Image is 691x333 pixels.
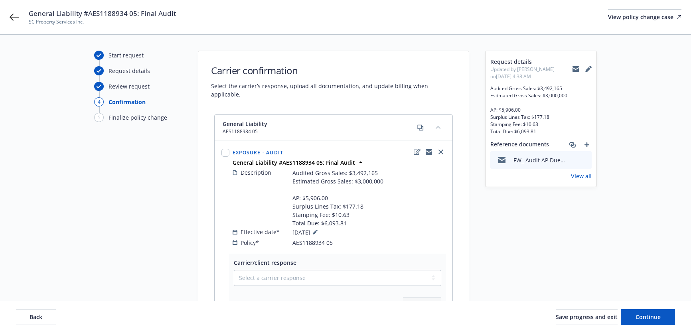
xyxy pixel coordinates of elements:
span: Description [241,168,271,177]
span: Policy* [241,238,259,247]
a: copyLogging [424,147,434,157]
div: Confirmation [109,98,146,106]
a: associate [568,140,577,150]
div: Request details [109,67,150,75]
button: Save progress and exit [556,309,618,325]
button: Back [16,309,56,325]
div: Finalize policy change [109,113,167,122]
a: edit [412,147,422,157]
span: Updated by [PERSON_NAME] on [DATE] 4:38 AM [490,66,573,80]
span: Carrier/client response [234,259,296,266]
span: AES1188934 05 [292,238,333,247]
div: 4 [94,97,104,106]
button: collapse content [432,121,444,134]
h1: Carrier confirmation [211,64,456,77]
button: Update billing [403,297,441,313]
span: Continue [636,313,661,321]
button: download file [569,156,575,164]
span: Request details [490,57,573,66]
div: View policy change case [608,10,681,25]
span: Save progress and exit [556,313,618,321]
span: Audited Gross Sales: $3,492,165 Estimated Gross Sales: $3,000,000 AP: $5,906.00 Surplus Lines Tax... [292,169,383,227]
span: Back [30,313,42,321]
div: FW_ Audit AP Due by 10_1_2025-SC Property Services, Inc.-AES1188934 05.eml [513,156,565,164]
a: View policy change case [608,9,681,25]
div: Start request [109,51,144,59]
button: preview file [581,156,588,164]
div: Review request [109,82,150,91]
a: copy [416,123,425,132]
span: SC Property Services Inc. [29,18,176,26]
span: Exposure - Audit [233,149,283,156]
span: [DATE] [292,227,320,237]
span: Effective date* [241,228,280,236]
strong: General Liability #AES1188934 05: Final Audit [233,159,355,166]
a: View all [571,172,592,180]
span: AES1188934 05 [223,128,267,135]
div: 5 [94,113,104,122]
span: Audited Gross Sales: $3,492,165 Estimated Gross Sales: $3,000,000 AP: $5,906.00 Surplus Lines Tax... [490,85,592,135]
span: General Liability [223,120,267,128]
button: Continue [621,309,675,325]
span: Select the carrier’s response, upload all documentation, and update billing when applicable. [211,82,456,99]
span: General Liability #AES1188934 05: Final Audit [29,9,176,18]
span: Reference documents [490,140,549,150]
a: add [582,140,592,150]
div: General LiabilityAES1188934 05copycollapse content [215,115,452,140]
a: close [436,147,446,157]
